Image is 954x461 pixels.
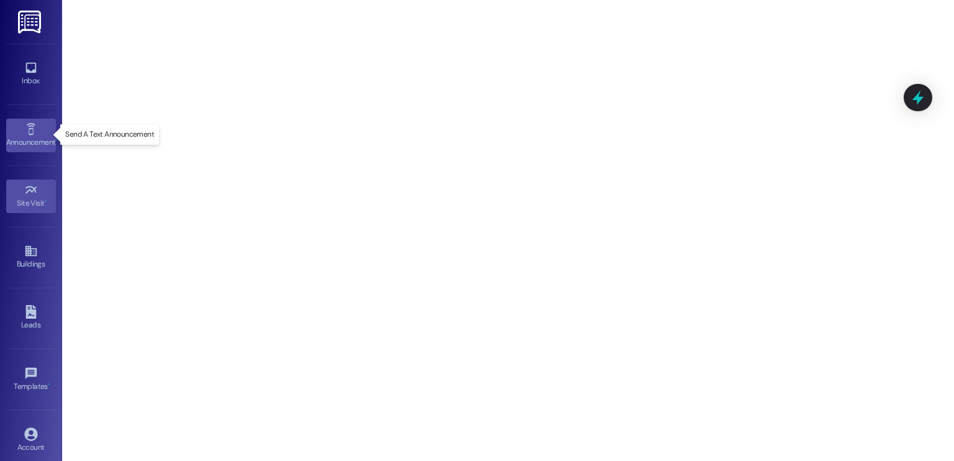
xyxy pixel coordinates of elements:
a: Leads [6,301,56,335]
span: • [48,380,50,389]
span: • [55,136,57,145]
span: • [45,197,47,206]
a: Account [6,424,56,457]
img: ResiDesk Logo [18,11,43,34]
a: Templates • [6,363,56,396]
a: Site Visit • [6,180,56,213]
a: Inbox [6,57,56,91]
p: Send A Text Announcement [65,129,154,140]
a: Buildings [6,240,56,274]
